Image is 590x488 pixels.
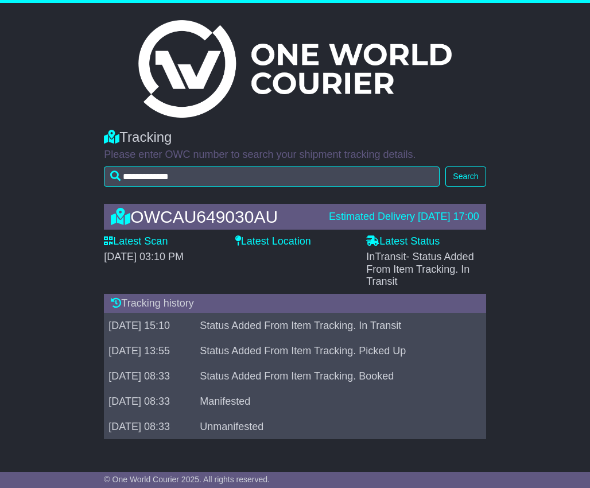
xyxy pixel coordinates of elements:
[329,211,479,223] div: Estimated Delivery [DATE] 17:00
[195,339,474,364] td: Status Added From Item Tracking. Picked Up
[366,251,473,287] span: InTransit
[366,235,440,248] label: Latest Status
[104,251,184,262] span: [DATE] 03:10 PM
[195,313,474,339] td: Status Added From Item Tracking. In Transit
[445,166,486,187] button: Search
[138,20,452,118] img: Light
[104,313,195,339] td: [DATE] 15:10
[104,339,195,364] td: [DATE] 13:55
[104,364,195,389] td: [DATE] 08:33
[104,235,168,248] label: Latest Scan
[104,389,195,415] td: [DATE] 08:33
[104,475,270,484] span: © One World Courier 2025. All rights reserved.
[104,149,486,161] p: Please enter OWC number to search your shipment tracking details.
[105,207,323,226] div: OWCAU649030AU
[104,129,486,146] div: Tracking
[235,235,311,248] label: Latest Location
[366,251,473,287] span: - Status Added From Item Tracking. In Transit
[195,415,474,440] td: Unmanifested
[104,415,195,440] td: [DATE] 08:33
[195,364,474,389] td: Status Added From Item Tracking. Booked
[195,389,474,415] td: Manifested
[104,294,486,313] div: Tracking history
